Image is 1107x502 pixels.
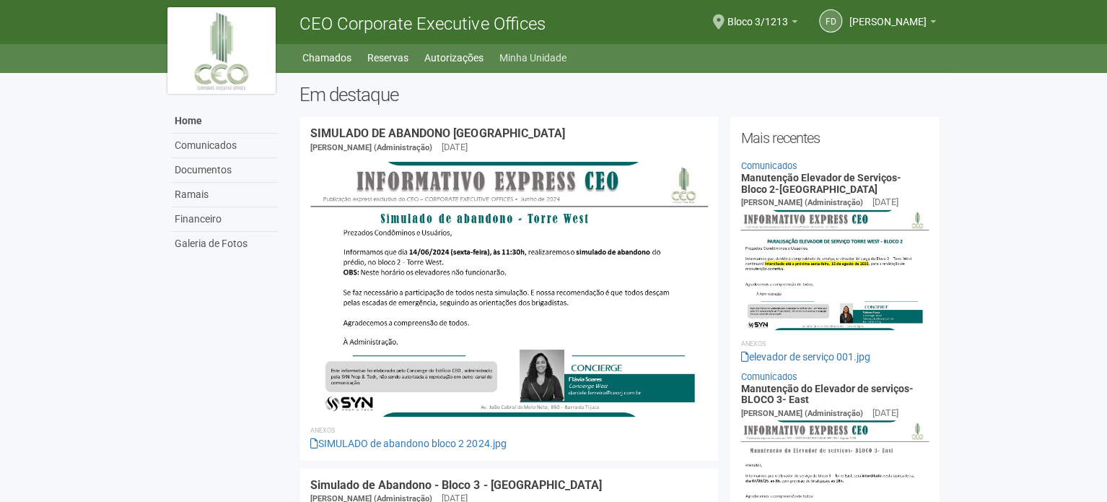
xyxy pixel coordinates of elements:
[299,14,545,34] span: CEO Corporate Executive Offices
[171,207,278,232] a: Financeiro
[310,143,432,152] span: [PERSON_NAME] (Administração)
[310,438,506,449] a: SIMULADO de abandono bloco 2 2024.jpg
[740,371,797,382] a: Comunicados
[740,160,797,171] a: Comunicados
[310,424,708,437] li: Anexos
[499,48,566,68] a: Minha Unidade
[310,478,601,492] a: Simulado de Abandono - Bloco 3 - [GEOGRAPHIC_DATA]
[849,18,936,30] a: [PERSON_NAME]
[442,141,468,154] div: [DATE]
[727,2,788,27] span: Bloco 3/1213
[167,7,276,94] img: logo.jpg
[424,48,484,68] a: Autorizações
[740,409,862,418] span: [PERSON_NAME] (Administração)
[310,162,708,417] img: SIMULADO%20de%20abandono%20bloco%202%202024.jpg
[171,232,278,256] a: Galeria de Fotos
[740,172,901,194] a: Manutenção Elevador de Serviços- Bloco 2-[GEOGRAPHIC_DATA]
[740,351,870,363] a: elevador de serviço 001.jpg
[727,18,797,30] a: Bloco 3/1213
[740,383,913,405] a: Manutenção do Elevador de serviços- BLOCO 3- East
[310,126,564,140] a: SIMULADO DE ABANDONO [GEOGRAPHIC_DATA]
[872,196,898,209] div: [DATE]
[367,48,408,68] a: Reservas
[302,48,351,68] a: Chamados
[872,407,898,420] div: [DATE]
[171,183,278,207] a: Ramais
[819,9,842,33] a: FD
[740,337,929,350] li: Anexos
[740,209,929,330] img: elevador%20de%20servi%C3%A7o%20001.jpg
[849,2,927,27] span: FREDERICO DE SERPA PINTO LOPES GUIMARÃES
[171,158,278,183] a: Documentos
[171,109,278,134] a: Home
[171,134,278,158] a: Comunicados
[740,127,929,149] h2: Mais recentes
[299,84,940,105] h2: Em destaque
[740,198,862,207] span: [PERSON_NAME] (Administração)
